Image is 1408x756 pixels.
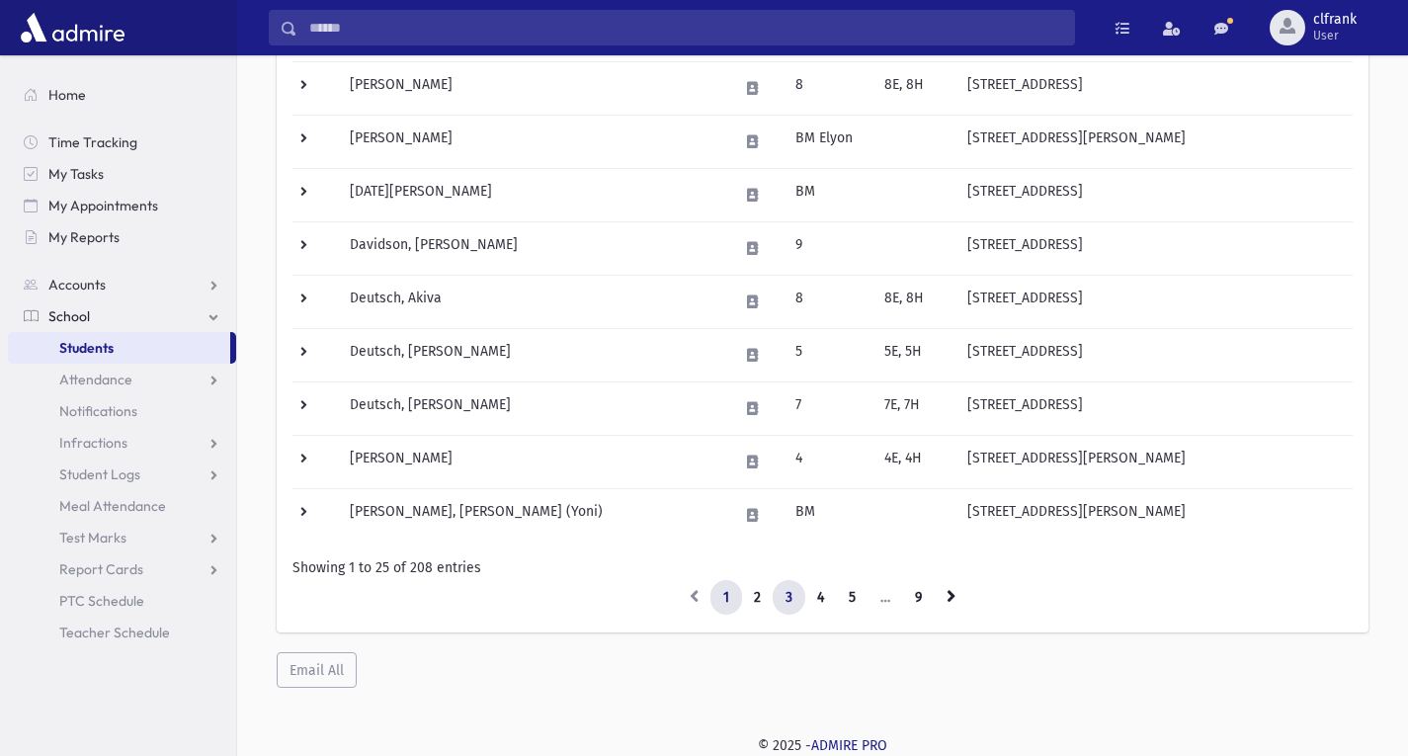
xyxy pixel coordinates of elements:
[59,592,144,610] span: PTC Schedule
[338,61,725,115] td: [PERSON_NAME]
[277,652,357,688] button: Email All
[59,371,132,388] span: Attendance
[955,275,1353,328] td: [STREET_ADDRESS]
[784,221,872,275] td: 9
[773,580,805,616] a: 3
[338,328,725,381] td: Deutsch, [PERSON_NAME]
[8,158,236,190] a: My Tasks
[48,276,106,294] span: Accounts
[59,434,127,452] span: Infractions
[59,624,170,641] span: Teacher Schedule
[59,497,166,515] span: Meal Attendance
[902,580,935,616] a: 9
[8,126,236,158] a: Time Tracking
[8,395,236,427] a: Notifications
[8,300,236,332] a: School
[338,221,725,275] td: Davidson, [PERSON_NAME]
[59,529,126,546] span: Test Marks
[784,115,872,168] td: BM Elyon
[872,328,955,381] td: 5E, 5H
[8,490,236,522] a: Meal Attendance
[8,190,236,221] a: My Appointments
[48,133,137,151] span: Time Tracking
[1313,12,1357,28] span: clfrank
[784,435,872,488] td: 4
[710,580,742,616] a: 1
[784,328,872,381] td: 5
[872,435,955,488] td: 4E, 4H
[297,10,1074,45] input: Search
[804,580,837,616] a: 4
[811,737,887,754] a: ADMIRE PRO
[955,221,1353,275] td: [STREET_ADDRESS]
[8,553,236,585] a: Report Cards
[8,79,236,111] a: Home
[8,221,236,253] a: My Reports
[1313,28,1357,43] span: User
[955,381,1353,435] td: [STREET_ADDRESS]
[292,557,1353,578] div: Showing 1 to 25 of 208 entries
[872,61,955,115] td: 8E, 8H
[338,275,725,328] td: Deutsch, Akiva
[784,61,872,115] td: 8
[784,168,872,221] td: BM
[338,115,725,168] td: [PERSON_NAME]
[955,115,1353,168] td: [STREET_ADDRESS][PERSON_NAME]
[955,435,1353,488] td: [STREET_ADDRESS][PERSON_NAME]
[8,522,236,553] a: Test Marks
[338,435,725,488] td: [PERSON_NAME]
[59,402,137,420] span: Notifications
[59,339,114,357] span: Students
[955,488,1353,542] td: [STREET_ADDRESS][PERSON_NAME]
[784,275,872,328] td: 8
[8,332,230,364] a: Students
[8,459,236,490] a: Student Logs
[784,488,872,542] td: BM
[784,381,872,435] td: 7
[8,364,236,395] a: Attendance
[955,328,1353,381] td: [STREET_ADDRESS]
[8,585,236,617] a: PTC Schedule
[338,488,725,542] td: [PERSON_NAME], [PERSON_NAME] (Yoni)
[955,61,1353,115] td: [STREET_ADDRESS]
[8,617,236,648] a: Teacher Schedule
[955,168,1353,221] td: [STREET_ADDRESS]
[59,560,143,578] span: Report Cards
[48,165,104,183] span: My Tasks
[269,735,1376,756] div: © 2025 -
[338,381,725,435] td: Deutsch, [PERSON_NAME]
[48,307,90,325] span: School
[8,269,236,300] a: Accounts
[48,86,86,104] span: Home
[872,381,955,435] td: 7E, 7H
[48,228,120,246] span: My Reports
[59,465,140,483] span: Student Logs
[836,580,869,616] a: 5
[872,275,955,328] td: 8E, 8H
[16,8,129,47] img: AdmirePro
[8,427,236,459] a: Infractions
[741,580,774,616] a: 2
[338,168,725,221] td: [DATE][PERSON_NAME]
[48,197,158,214] span: My Appointments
